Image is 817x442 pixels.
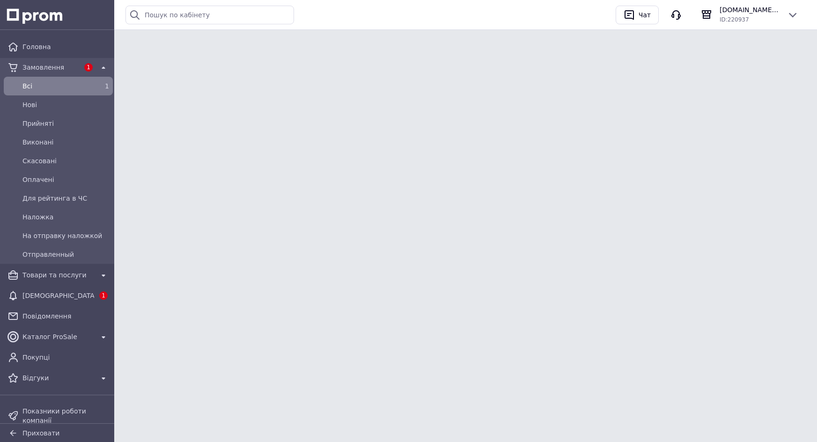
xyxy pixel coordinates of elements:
span: ID: 220937 [720,16,749,23]
span: Відгуки [22,373,94,383]
span: 1 [105,82,109,90]
span: 1 [84,63,93,72]
span: Повідомлення [22,312,109,321]
span: Всi [22,81,90,91]
span: Оплачені [22,175,109,184]
span: Покупці [22,353,109,362]
span: Каталог ProSale [22,332,94,341]
span: Скасовані [22,156,109,166]
span: Для рейтинга в ЧС [22,194,109,203]
span: Наложка [22,212,109,222]
span: 1 [99,291,108,300]
span: [DOMAIN_NAME] Інтернет-магазин акваріумістики та зоотоварів [720,5,780,14]
input: Пошук по кабінету [125,6,294,24]
div: Чат [637,8,653,22]
span: Приховати [22,429,59,437]
span: Прийняті [22,119,109,128]
button: Чат [616,6,659,24]
span: Отправленный [22,250,109,259]
span: Товари та послуги [22,270,94,280]
span: Головна [22,42,109,51]
span: Показники роботи компанії [22,406,109,425]
span: Нові [22,100,109,109]
span: На отправку наложкой [22,231,109,240]
span: Замовлення [22,63,79,72]
span: Виконані [22,138,109,147]
span: [DEMOGRAPHIC_DATA] [22,291,94,300]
